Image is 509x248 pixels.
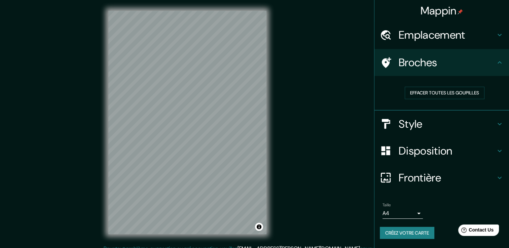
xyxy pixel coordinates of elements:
img: pin-icon.png [458,9,463,14]
h4: Disposition [399,144,496,158]
font: Effacer toutes les goupilles [410,89,479,97]
canvas: Carte [108,11,266,234]
h4: Emplacement [399,28,496,42]
div: Disposition [374,137,509,164]
div: Broches [374,49,509,76]
button: Effacer toutes les goupilles [405,87,484,99]
font: Créez votre carte [385,229,429,237]
h4: Broches [399,56,496,69]
iframe: Help widget launcher [449,222,502,241]
h4: Style [399,117,496,131]
div: Style [374,111,509,137]
button: Basculer l’attribution [255,223,263,231]
h4: Frontière [399,171,496,184]
button: Créez votre carte [380,227,434,239]
div: Frontière [374,164,509,191]
div: Emplacement [374,22,509,48]
div: A4 [383,208,423,219]
font: Mappin [421,4,457,18]
label: Taille [383,202,391,208]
